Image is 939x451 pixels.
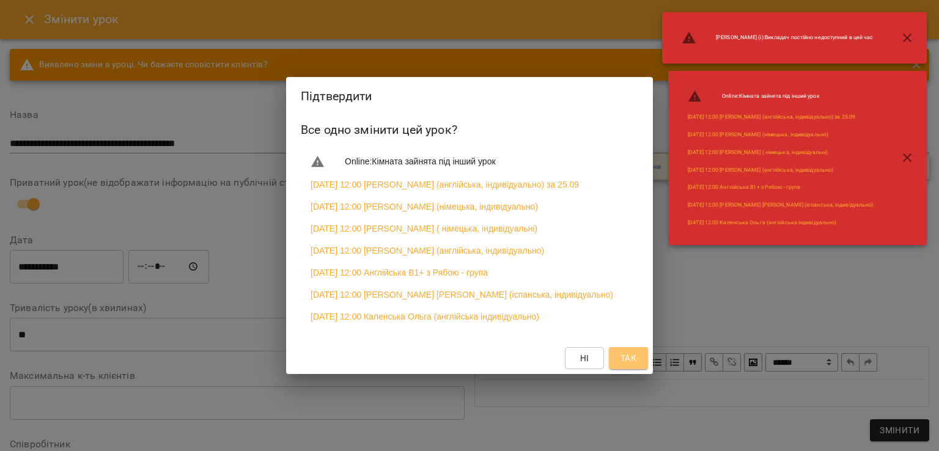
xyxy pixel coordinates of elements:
[311,178,579,191] a: [DATE] 12:00 [PERSON_NAME] (англійська, індивідуально) за 25.09
[688,113,855,121] a: [DATE] 12:00 [PERSON_NAME] (англійська, індивідуально) за 25.09
[311,244,544,257] a: [DATE] 12:00 [PERSON_NAME] (англійська, індивідуально)
[311,200,538,213] a: [DATE] 12:00 [PERSON_NAME] (німецька, індивідуально)
[688,201,873,209] a: [DATE] 12:00 [PERSON_NAME] [PERSON_NAME] (іспанська, індивідуально)
[688,131,828,139] a: [DATE] 12:00 [PERSON_NAME] (німецька, індивідуально)
[311,310,539,323] a: [DATE] 12:00 Каленська Ольга (англійська індивідуально)
[565,347,604,369] button: Ні
[311,266,488,279] a: [DATE] 12:00 Англійська В1+ з Рябою - група
[688,148,828,156] a: [DATE] 12:00 [PERSON_NAME] ( німецька, індивідуальні)
[301,87,638,106] h2: Підтвердити
[620,351,636,365] span: Так
[311,222,537,235] a: [DATE] 12:00 [PERSON_NAME] ( німецька, індивідуальні)
[580,351,589,365] span: Ні
[688,219,836,227] a: [DATE] 12:00 Каленська Ольга (англійська індивідуально)
[678,84,883,109] li: Online : Кімната зайнята під інший урок
[301,150,638,174] li: Online : Кімната зайнята під інший урок
[609,347,648,369] button: Так
[311,288,613,301] a: [DATE] 12:00 [PERSON_NAME] [PERSON_NAME] (іспанська, індивідуально)
[301,120,638,139] h6: Все одно змінити цей урок?
[672,26,883,50] li: [PERSON_NAME] (і) : Викладач постійно недоступний в цей час
[688,166,833,174] a: [DATE] 12:00 [PERSON_NAME] (англійська, індивідуально)
[688,183,800,191] a: [DATE] 12:00 Англійська В1+ з Рябою - група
